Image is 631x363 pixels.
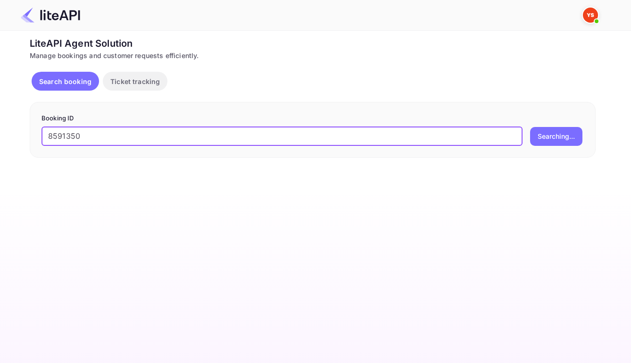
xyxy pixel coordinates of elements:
p: Booking ID [42,114,584,123]
img: LiteAPI Logo [21,8,80,23]
input: Enter Booking ID (e.g., 63782194) [42,127,523,146]
p: Ticket tracking [110,76,160,86]
div: Manage bookings and customer requests efficiently. [30,51,596,60]
div: LiteAPI Agent Solution [30,36,596,51]
p: Search booking [39,76,91,86]
img: Yandex Support [583,8,598,23]
button: Searching... [530,127,582,146]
